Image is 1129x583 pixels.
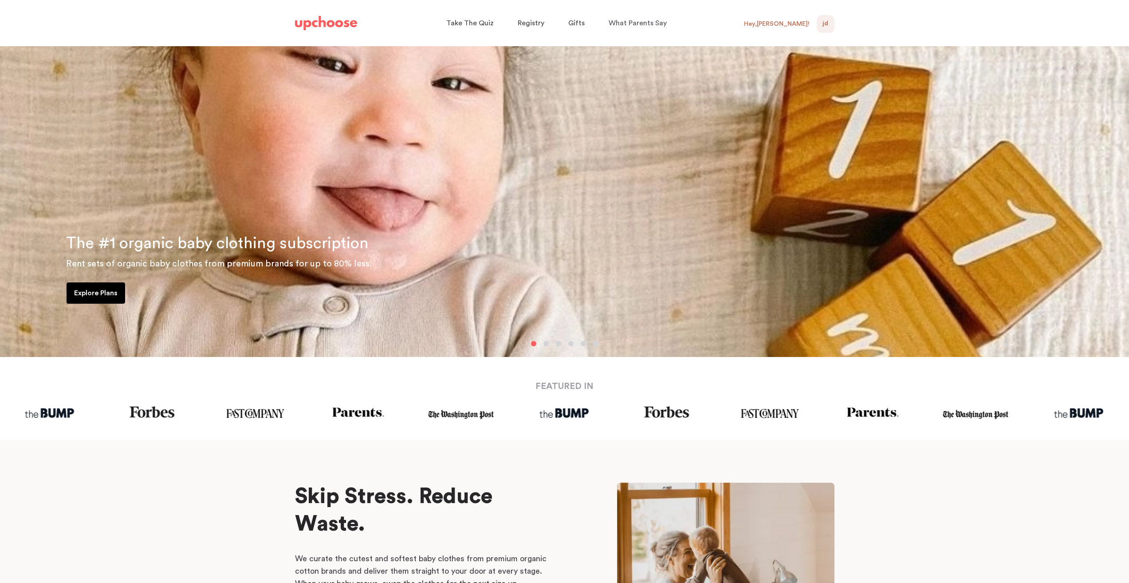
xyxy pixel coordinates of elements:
[295,486,492,535] span: Skip Stress. Reduce Waste.
[446,15,496,32] a: Take The Quiz
[446,20,494,27] span: Take The Quiz
[535,382,594,391] strong: FEATURED IN
[295,14,357,32] a: UpChoose
[609,15,669,32] a: What Parents Say
[609,20,667,27] span: What Parents Say
[568,15,587,32] a: Gifts
[518,20,544,27] span: Registry
[67,282,125,304] a: Explore Plans
[66,235,369,251] span: The #1 organic baby clothing subscription
[66,257,1118,271] p: Rent sets of organic baby clothes from premium brands for up to 80% less.
[74,288,118,298] p: Explore Plans
[518,15,547,32] a: Registry
[744,20,810,28] div: Hey, [PERSON_NAME] !
[568,20,585,27] span: Gifts
[295,16,357,30] img: UpChoose
[822,19,828,29] span: JD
